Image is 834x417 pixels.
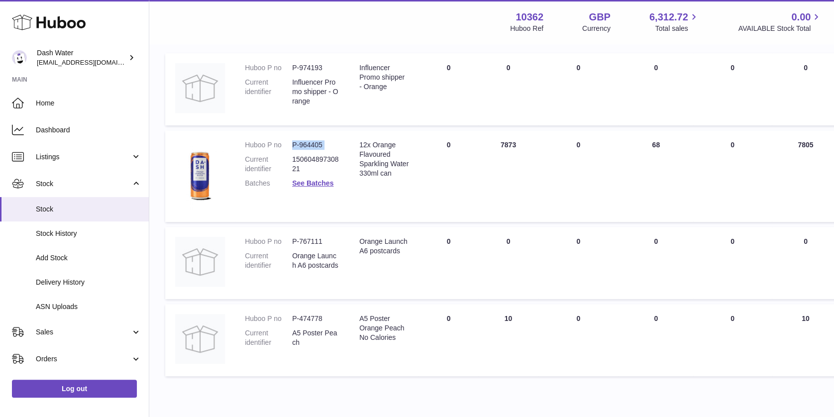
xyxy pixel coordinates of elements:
[292,155,339,174] dd: 15060489730821
[649,10,700,33] a: 6,312.72 Total sales
[359,63,409,92] div: Influencer Promo shipper - Orange
[245,179,292,188] dt: Batches
[245,63,292,73] dt: Huboo P no
[37,58,146,66] span: [EMAIL_ADDRESS][DOMAIN_NAME]
[359,237,409,256] div: Orange Launch A6 postcards
[478,304,538,376] td: 10
[292,179,333,187] a: See Batches
[36,125,141,135] span: Dashboard
[582,24,611,33] div: Currency
[359,140,409,178] div: 12x Orange Flavoured Sparkling Water 330ml can
[245,78,292,106] dt: Current identifier
[791,10,811,24] span: 0.00
[649,10,688,24] span: 6,312.72
[245,328,292,347] dt: Current identifier
[478,227,538,299] td: 0
[36,354,131,364] span: Orders
[36,179,131,189] span: Stock
[359,314,409,342] div: A5 Poster Orange Peach No Calories
[36,253,141,263] span: Add Stock
[418,130,478,222] td: 0
[619,227,693,299] td: 0
[538,53,619,125] td: 0
[245,314,292,323] dt: Huboo P no
[730,141,734,149] span: 0
[36,302,141,312] span: ASN Uploads
[12,380,137,398] a: Log out
[37,48,126,67] div: Dash Water
[538,227,619,299] td: 0
[619,130,693,222] td: 68
[510,24,543,33] div: Huboo Ref
[730,64,734,72] span: 0
[538,304,619,376] td: 0
[478,53,538,125] td: 0
[175,63,225,113] img: product image
[245,140,292,150] dt: Huboo P no
[292,237,339,246] dd: P-767111
[292,78,339,106] dd: Influencer Promo shipper - Orange
[418,304,478,376] td: 0
[175,140,225,209] img: product image
[12,50,27,65] img: bea@dash-water.com
[730,237,734,245] span: 0
[418,53,478,125] td: 0
[418,227,478,299] td: 0
[292,140,339,150] dd: P-964405
[36,152,131,162] span: Listings
[36,278,141,287] span: Delivery History
[36,99,141,108] span: Home
[619,304,693,376] td: 0
[175,237,225,287] img: product image
[245,237,292,246] dt: Huboo P no
[738,10,822,33] a: 0.00 AVAILABLE Stock Total
[538,130,619,222] td: 0
[175,314,225,364] img: product image
[292,314,339,323] dd: P-474778
[292,63,339,73] dd: P-974193
[245,251,292,270] dt: Current identifier
[730,314,734,322] span: 0
[245,155,292,174] dt: Current identifier
[36,327,131,337] span: Sales
[655,24,699,33] span: Total sales
[619,53,693,125] td: 0
[516,10,543,24] strong: 10362
[292,328,339,347] dd: A5 Poster Peach
[292,251,339,270] dd: Orange Launch A6 postcards
[589,10,610,24] strong: GBP
[36,229,141,238] span: Stock History
[738,24,822,33] span: AVAILABLE Stock Total
[36,205,141,214] span: Stock
[478,130,538,222] td: 7873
